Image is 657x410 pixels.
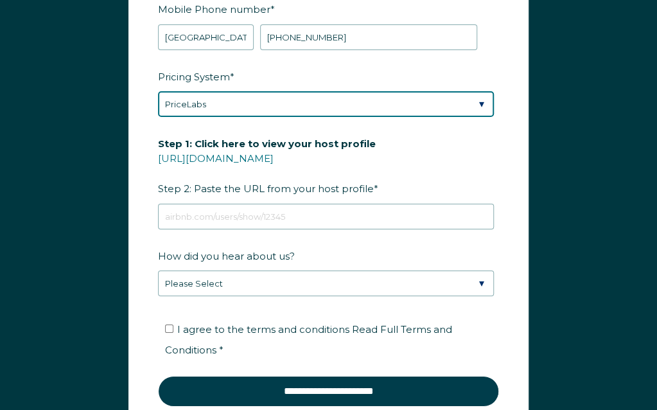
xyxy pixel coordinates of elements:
input: I agree to the terms and conditions Read Full Terms and Conditions * [165,325,173,333]
span: Step 2: Paste the URL from your host profile [158,134,376,199]
span: I agree to the terms and conditions [165,323,452,356]
a: Read Full Terms and Conditions [165,323,452,356]
span: How did you hear about us? [158,246,295,266]
span: Pricing System [158,67,230,87]
input: airbnb.com/users/show/12345 [158,204,494,229]
a: [URL][DOMAIN_NAME] [158,152,274,165]
span: Step 1: Click here to view your host profile [158,134,376,154]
